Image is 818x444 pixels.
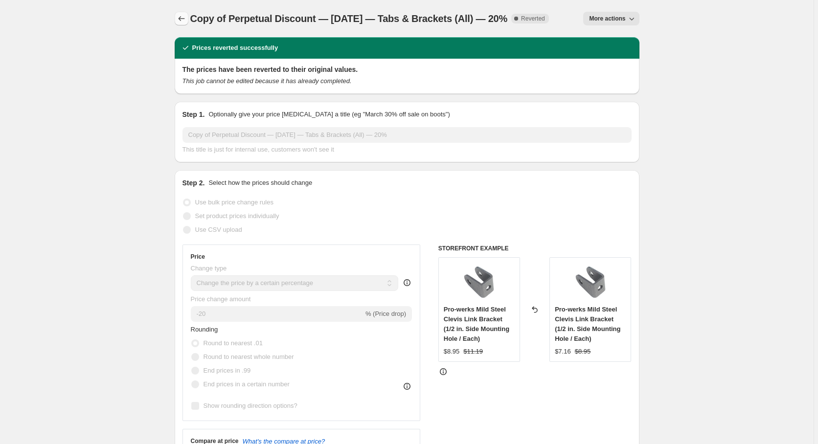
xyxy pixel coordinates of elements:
[402,278,412,288] div: help
[191,253,205,261] h3: Price
[204,380,290,388] span: End prices in a certain number
[444,306,509,342] span: Pro-werks Mild Steel Clevis Link Bracket (1/2 in. Side Mounting Hole / Each)
[191,295,251,303] span: Price change amount
[463,347,483,356] strike: $11.19
[175,12,188,25] button: Price change jobs
[589,15,625,22] span: More actions
[182,146,334,153] span: This title is just for internal use, customers won't see it
[195,212,279,220] span: Set product prices individually
[208,178,312,188] p: Select how the prices should change
[365,310,406,317] span: % (Price drop)
[182,178,205,188] h2: Step 2.
[575,347,591,356] strike: $8.95
[190,13,508,24] span: Copy of Perpetual Discount — [DATE] — Tabs & Brackets (All) — 20%
[583,12,639,25] button: More actions
[555,306,620,342] span: Pro-werks Mild Steel Clevis Link Bracket (1/2 in. Side Mounting Hole / Each)
[182,77,352,85] i: This job cannot be edited because it has already completed.
[204,367,251,374] span: End prices in .99
[571,263,610,302] img: C73-175_1_80x.jpg
[191,306,364,322] input: -15
[459,263,499,302] img: C73-175_1_80x.jpg
[182,110,205,119] h2: Step 1.
[191,326,218,333] span: Rounding
[195,226,242,233] span: Use CSV upload
[191,265,227,272] span: Change type
[208,110,450,119] p: Optionally give your price [MEDICAL_DATA] a title (eg "March 30% off sale on boots")
[182,65,632,74] h2: The prices have been reverted to their original values.
[204,402,297,409] span: Show rounding direction options?
[521,15,545,22] span: Reverted
[444,347,460,356] div: $8.95
[192,43,278,53] h2: Prices reverted successfully
[195,199,273,206] span: Use bulk price change rules
[182,127,632,143] input: 30% off holiday sale
[204,353,294,360] span: Round to nearest whole number
[204,339,263,347] span: Round to nearest .01
[438,244,632,252] h6: STOREFRONT EXAMPLE
[555,347,571,356] div: $7.16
